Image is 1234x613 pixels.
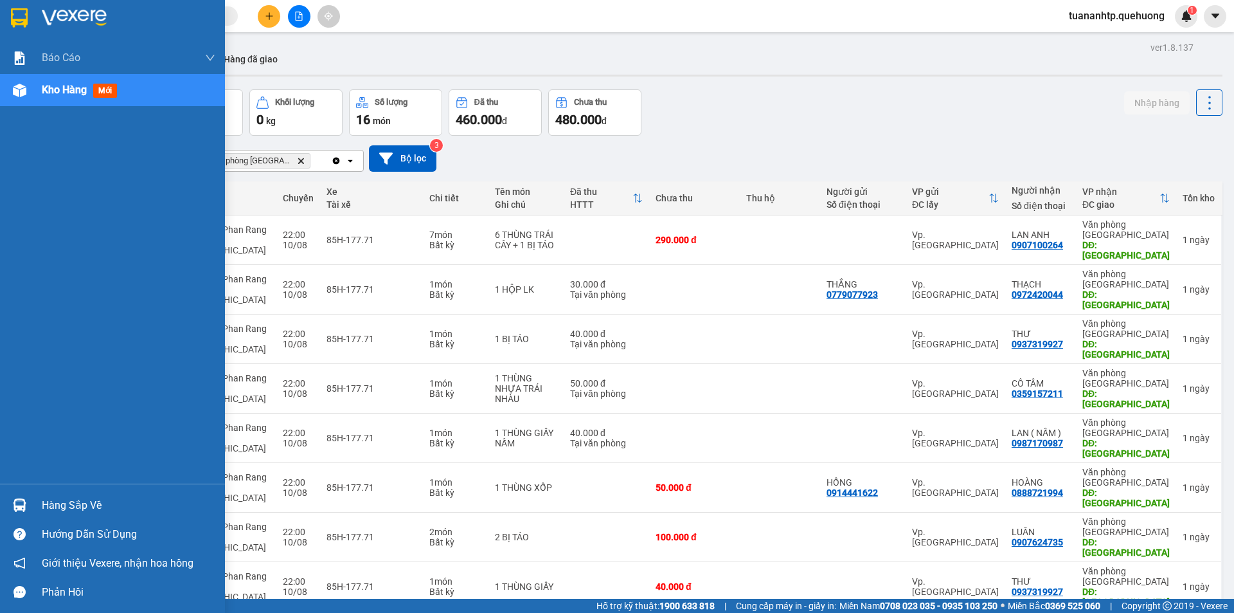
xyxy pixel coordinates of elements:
[1012,201,1069,211] div: Số điện thoại
[1190,581,1210,592] span: ngày
[1181,10,1192,22] img: icon-new-feature
[495,373,557,404] div: 1 THÙNG NHỰA TRÁI NHÀU
[429,488,482,498] div: Bất kỳ
[1012,289,1063,300] div: 0972420044
[283,537,314,547] div: 10/08
[429,378,482,389] div: 1 món
[249,89,343,136] button: Khối lượng0kg
[495,334,557,344] div: 1 BỊ TÁO
[502,116,507,126] span: đ
[912,477,999,498] div: Vp. [GEOGRAPHIC_DATA]
[570,389,643,399] div: Tại văn phòng
[827,477,899,488] div: HỒNG
[283,339,314,349] div: 10/08
[570,199,632,210] div: HTTT
[42,50,80,66] span: Báo cáo
[1012,378,1069,389] div: CÔ TÂM
[288,5,310,28] button: file-add
[1001,603,1005,608] span: ⚪️
[495,230,557,250] div: 6 THÙNG TRÁI CÂY + 1 BỊ TÁO
[839,599,997,613] span: Miền Nam
[724,599,726,613] span: |
[1082,269,1170,289] div: Văn phòng [GEOGRAPHIC_DATA]
[1012,329,1069,339] div: THƯ
[283,428,314,438] div: 22:00
[430,139,443,152] sup: 3
[331,156,341,166] svg: Clear all
[1190,284,1210,295] span: ngày
[912,329,999,349] div: Vp. [GEOGRAPHIC_DATA]
[283,488,314,498] div: 10/08
[349,89,442,136] button: Số lượng16món
[1183,482,1215,493] div: 1
[602,116,607,126] span: đ
[1082,417,1170,438] div: Văn phòng [GEOGRAPHIC_DATA]
[429,438,482,448] div: Bất kỳ
[1045,601,1100,611] strong: 0369 525 060
[297,157,305,165] svg: Delete
[1012,230,1069,240] div: LAN ANH
[596,599,715,613] span: Hỗ trợ kỹ thuật:
[1012,537,1063,547] div: 0907624735
[746,193,814,203] div: Thu hộ
[474,98,498,107] div: Đã thu
[265,12,274,21] span: plus
[1012,488,1063,498] div: 0888721994
[449,89,542,136] button: Đã thu460.000đ
[213,44,288,75] button: Hàng đã giao
[42,583,215,602] div: Phản hồi
[1082,517,1170,537] div: Văn phòng [GEOGRAPHIC_DATA]
[375,98,407,107] div: Số lượng
[548,89,641,136] button: Chưa thu480.000đ
[1190,6,1194,15] span: 1
[1082,339,1170,360] div: DĐ: TÂN PHÚ
[570,438,643,448] div: Tại văn phòng
[570,378,643,389] div: 50.000 đ
[373,116,391,126] span: món
[656,193,733,203] div: Chưa thu
[1210,10,1221,22] span: caret-down
[429,230,482,240] div: 7 món
[283,193,314,203] div: Chuyến
[13,51,26,65] img: solution-icon
[570,289,643,300] div: Tại văn phòng
[827,488,878,498] div: 0914441622
[736,599,836,613] span: Cung cấp máy in - giấy in:
[656,235,733,245] div: 290.000 đ
[827,289,878,300] div: 0779077923
[570,428,643,438] div: 40.000 đ
[912,378,999,399] div: Vp. [GEOGRAPHIC_DATA]
[1082,438,1170,459] div: DĐ: TÂN PHÚ
[1082,587,1170,607] div: DĐ: TÂN PHÚ
[42,555,193,571] span: Giới thiệu Vexere, nhận hoa hồng
[1190,433,1210,443] span: ngày
[345,156,355,166] svg: open
[11,8,28,28] img: logo-vxr
[1082,537,1170,558] div: DĐ: TÂN PHÚ
[13,499,26,512] img: warehouse-icon
[564,181,649,215] th: Toggle SortBy
[1183,383,1215,394] div: 1
[429,339,482,349] div: Bất kỳ
[495,482,557,493] div: 1 THÙNG XỐP
[1190,532,1210,542] span: ngày
[1012,428,1069,438] div: LAN ( NẤM )
[326,284,416,295] div: 85H-177.71
[1082,467,1170,488] div: Văn phòng [GEOGRAPHIC_DATA]
[429,428,482,438] div: 1 món
[1183,433,1215,443] div: 1
[495,532,557,542] div: 2 BỊ TÁO
[1012,527,1069,537] div: LUÂN
[1190,334,1210,344] span: ngày
[1204,5,1226,28] button: caret-down
[1163,601,1172,610] span: copyright
[906,181,1005,215] th: Toggle SortBy
[204,153,310,169] span: Văn phòng Tân Phú, close by backspace
[326,334,416,344] div: 85H-177.71
[1082,240,1170,261] div: DĐ: TÂN PHÚ
[1190,482,1210,493] span: ngày
[1183,235,1215,245] div: 1
[912,576,999,597] div: Vp. [GEOGRAPHIC_DATA]
[313,154,314,167] input: Selected Văn phòng Tân Phú.
[1012,477,1069,488] div: HOÀNG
